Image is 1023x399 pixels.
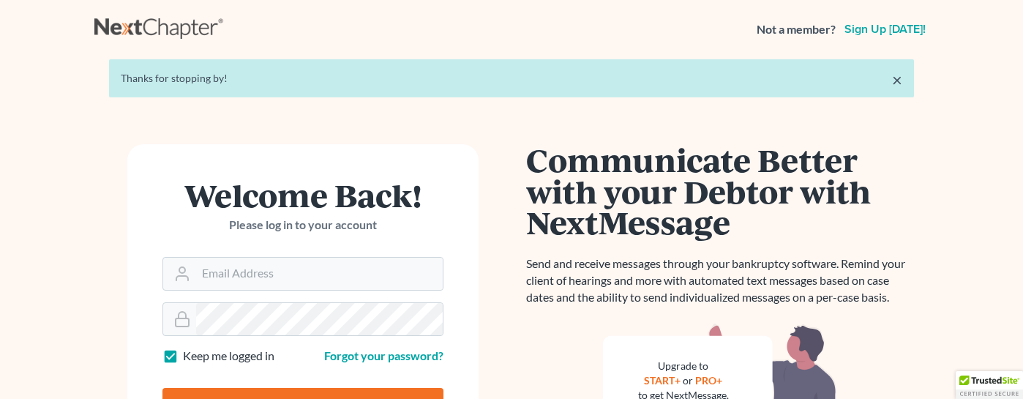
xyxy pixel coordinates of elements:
div: Upgrade to [638,359,729,373]
p: Send and receive messages through your bankruptcy software. Remind your client of hearings and mo... [526,256,914,306]
div: Thanks for stopping by! [121,71,902,86]
span: or [683,374,694,387]
p: Please log in to your account [162,217,443,234]
h1: Communicate Better with your Debtor with NextMessage [526,144,914,238]
strong: Not a member? [757,21,836,38]
div: TrustedSite Certified [956,371,1023,399]
input: Email Address [196,258,443,290]
a: Forgot your password? [324,348,443,362]
a: PRO+ [696,374,723,387]
label: Keep me logged in [183,348,274,365]
a: START+ [645,374,681,387]
a: Sign up [DATE]! [842,23,929,35]
h1: Welcome Back! [162,179,443,211]
a: × [892,71,902,89]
